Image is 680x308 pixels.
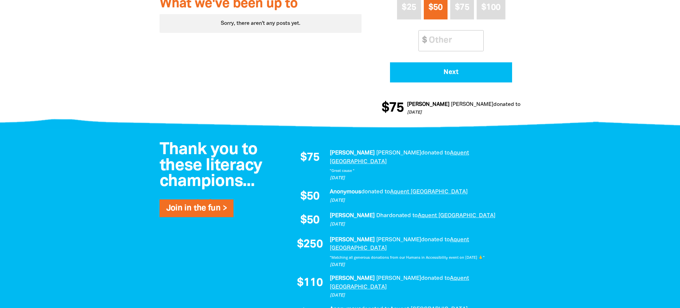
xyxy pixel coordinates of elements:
span: $100 [481,4,500,11]
em: "Matching all generous donations from our Humans in Accessibility event on [DATE] 🙏" [330,256,485,259]
p: [DATE] [330,221,514,228]
span: $50 [300,191,319,202]
em: Dhar [376,213,389,218]
em: [PERSON_NAME] [402,102,445,107]
p: [DATE] [330,262,514,268]
button: Pay with Credit Card [390,62,512,82]
span: $250 [297,239,323,250]
div: Donation stream [382,98,520,119]
p: [DATE] [330,292,514,299]
span: $110 [297,278,323,289]
p: [DATE] [330,175,514,182]
a: Aquent [GEOGRAPHIC_DATA] [390,189,468,194]
span: donated to [421,276,450,281]
span: $25 [402,4,416,11]
span: donated to [389,213,418,218]
span: $50 [428,4,443,11]
span: $ [419,30,427,51]
em: [PERSON_NAME] [376,276,421,281]
em: [PERSON_NAME] [446,102,489,107]
em: Anonymous [330,189,361,194]
a: Aquent [GEOGRAPHIC_DATA] [330,150,469,164]
div: Sorry, there aren't any posts yet. [160,14,362,33]
div: Paginated content [160,14,362,33]
em: [PERSON_NAME] [330,237,375,242]
a: Aquent [GEOGRAPHIC_DATA] [516,102,587,107]
span: Thank you to these literacy champions... [160,142,262,189]
span: $75 [300,152,319,164]
em: [PERSON_NAME] [376,150,421,156]
span: Next [399,69,503,76]
span: donated to [489,102,516,107]
a: Aquent [GEOGRAPHIC_DATA] [418,213,495,218]
span: donated to [421,150,450,156]
a: Aquent [GEOGRAPHIC_DATA] [330,276,469,290]
em: "Great cause " [330,169,355,173]
span: $50 [300,215,319,226]
span: $75 [455,4,469,11]
p: [DATE] [330,197,514,204]
span: $75 [377,102,399,115]
input: Other [424,30,483,51]
span: donated to [421,237,450,242]
em: [PERSON_NAME] [330,150,375,156]
em: [PERSON_NAME] [376,237,421,242]
p: [DATE] [402,110,587,116]
em: [PERSON_NAME] [330,276,375,281]
em: [PERSON_NAME] [330,213,375,218]
a: Join in the fun > [166,204,227,212]
span: donated to [361,189,390,194]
